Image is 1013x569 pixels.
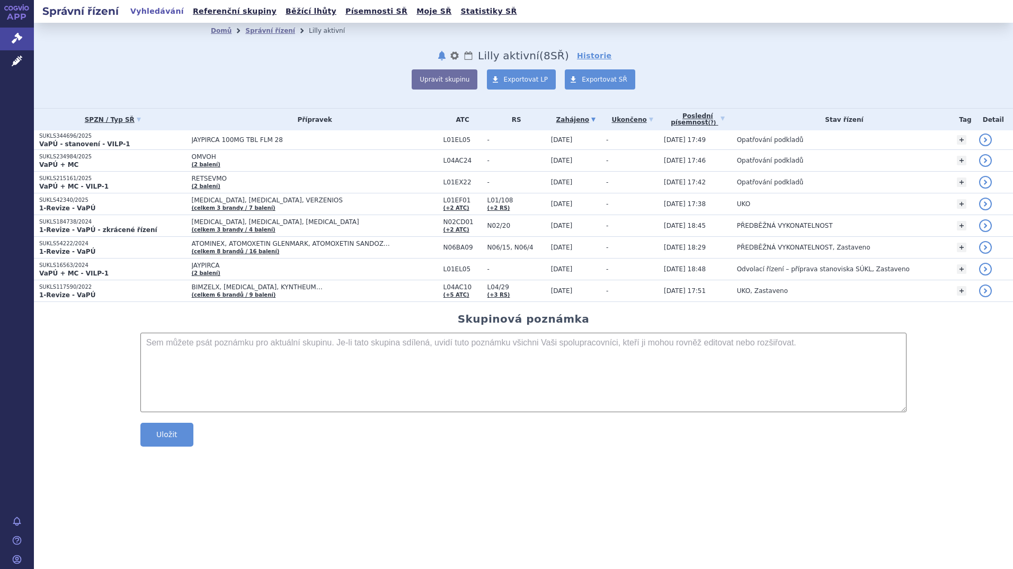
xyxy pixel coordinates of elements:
span: L01/108 [487,197,546,204]
span: N02CD01 [443,218,482,226]
a: (celkem 6 brandů / 9 balení) [192,292,276,298]
strong: 1-Revize - VaPÚ [39,291,95,299]
a: + [957,199,966,209]
a: (2 balení) [192,183,220,189]
a: Písemnosti SŘ [342,4,411,19]
strong: 1-Revize - VaPÚ [39,205,95,212]
strong: 1-Revize - VaPÚ [39,248,95,255]
span: [DATE] 17:46 [664,157,706,164]
span: [DATE] [551,222,573,229]
strong: VaPÚ + MC [39,161,78,168]
span: [DATE] [551,136,573,144]
a: detail [979,241,992,254]
span: BIMZELX, [MEDICAL_DATA], KYNTHEUM… [192,283,438,291]
a: detail [979,154,992,167]
a: Domů [211,27,232,34]
span: L01EL05 [443,265,482,273]
a: + [957,243,966,252]
button: notifikace [437,49,447,62]
p: SUKLS184738/2024 [39,218,186,226]
th: Stav řízení [732,109,952,130]
a: Statistiky SŘ [457,4,520,19]
span: L04AC24 [443,157,482,164]
span: N06/15, N06/4 [487,244,546,251]
span: [DATE] 18:48 [664,265,706,273]
p: SUKLS54222/2024 [39,240,186,247]
a: (2 balení) [192,270,220,276]
a: (2 balení) [192,162,220,167]
span: UKO [737,200,750,208]
span: - [487,157,546,164]
span: [DATE] [551,244,573,251]
button: nastavení [449,49,460,62]
a: (+2 RS) [487,205,510,211]
span: [DATE] [551,265,573,273]
a: SPZN / Typ SŘ [39,112,186,127]
span: [MEDICAL_DATA], [MEDICAL_DATA], [MEDICAL_DATA] [192,218,438,226]
p: SUKLS234984/2025 [39,153,186,161]
a: Běžící lhůty [282,4,340,19]
th: Detail [974,109,1013,130]
th: ATC [438,109,482,130]
span: [DATE] 17:42 [664,179,706,186]
strong: VaPÚ + MC - VILP-1 [39,183,109,190]
a: (+5 ATC) [443,292,469,298]
th: RS [482,109,546,130]
a: Vyhledávání [127,4,187,19]
span: - [606,265,608,273]
span: [DATE] 18:29 [664,244,706,251]
span: JAYPIRCA [192,262,438,269]
span: [DATE] 17:49 [664,136,706,144]
span: N02/20 [487,222,546,229]
span: - [606,287,608,295]
a: + [957,264,966,274]
span: [MEDICAL_DATA], [MEDICAL_DATA], VERZENIOS [192,197,438,204]
span: Exportovat SŘ [582,76,627,83]
a: (celkem 3 brandy / 4 balení) [192,227,276,233]
span: ( SŘ) [539,49,569,62]
a: + [957,177,966,187]
span: - [606,200,608,208]
a: Správní řízení [245,27,295,34]
span: [DATE] [551,200,573,208]
p: SUKLS42340/2025 [39,197,186,204]
span: OMVOH [192,153,438,161]
span: L01EX22 [443,179,482,186]
a: Exportovat SŘ [565,69,635,90]
a: (celkem 8 brandů / 16 balení) [192,248,280,254]
span: Odvolací řízení – příprava stanoviska SÚKL, Zastaveno [737,265,910,273]
span: L04AC10 [443,283,482,291]
a: detail [979,198,992,210]
span: - [487,136,546,144]
th: Přípravek [186,109,438,130]
span: [DATE] 17:38 [664,200,706,208]
a: Poslednípísemnost(?) [664,109,732,130]
a: detail [979,263,992,275]
a: (+2 ATC) [443,227,469,233]
span: ATOMINEX, ATOMOXETIN GLENMARK, ATOMOXETIN SANDOZ… [192,240,438,247]
span: L04/29 [487,283,546,291]
p: SUKLS117590/2022 [39,283,186,291]
span: Exportovat LP [504,76,548,83]
a: (+2 ATC) [443,205,469,211]
span: RETSEVMO [192,175,438,182]
a: + [957,221,966,230]
span: Opatřování podkladů [737,157,804,164]
a: Historie [577,50,612,61]
th: Tag [952,109,973,130]
span: [DATE] 17:51 [664,287,706,295]
strong: VaPÚ - stanovení - VILP-1 [39,140,130,148]
span: [DATE] [551,157,573,164]
span: PŘEDBĚŽNÁ VYKONATELNOST, Zastaveno [737,244,870,251]
button: Uložit [140,423,193,447]
span: L01EL05 [443,136,482,144]
span: [DATE] 18:45 [664,222,706,229]
a: + [957,286,966,296]
a: (+3 RS) [487,292,510,298]
a: Exportovat LP [487,69,556,90]
p: SUKLS344696/2025 [39,132,186,140]
span: Lilly aktivní [478,49,539,62]
p: SUKLS16563/2024 [39,262,186,269]
a: Lhůty [463,49,474,62]
span: UKO, Zastaveno [737,287,788,295]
